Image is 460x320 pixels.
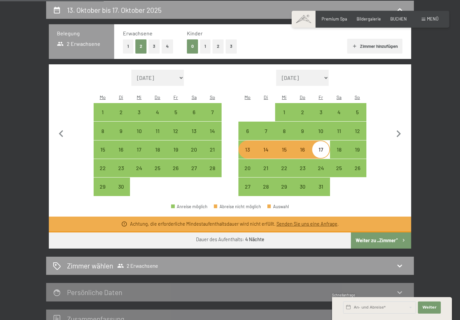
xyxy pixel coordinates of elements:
div: Fri Sep 05 2025 [167,103,185,121]
div: Fri Oct 03 2025 [311,103,330,121]
div: 5 [349,109,366,126]
div: 8 [94,128,111,145]
div: Anreise möglich [275,159,293,177]
div: Mon Sep 15 2025 [94,140,112,159]
div: 9 [112,128,129,145]
div: 9 [294,128,311,145]
span: Schnellanfrage [332,293,355,297]
div: 14 [258,147,274,164]
div: Anreise möglich [185,140,203,159]
div: Fri Sep 19 2025 [167,140,185,159]
div: Anreise möglich [348,103,366,121]
div: Mon Oct 20 2025 [238,159,257,177]
h2: 13. Oktober bis 17. Oktober 2025 [67,6,162,14]
div: Anreise möglich [257,122,275,140]
div: Tue Sep 23 2025 [112,159,130,177]
div: Anreise möglich [130,159,148,177]
button: 3 [226,39,237,53]
div: Sun Sep 07 2025 [203,103,221,121]
div: 29 [276,184,293,201]
div: 10 [312,128,329,145]
div: 17 [312,147,329,164]
div: 1 [276,109,293,126]
div: 4 [149,109,166,126]
span: 2 Erwachsene [117,262,158,269]
div: 3 [131,109,147,126]
div: Wed Oct 22 2025 [275,159,293,177]
div: Thu Sep 04 2025 [149,103,167,121]
div: Sun Oct 05 2025 [348,103,366,121]
div: Sun Sep 28 2025 [203,159,221,177]
div: Anreise möglich [257,178,275,196]
div: Anreise möglich [293,178,311,196]
span: Bildergalerie [357,16,381,22]
div: Anreise möglich [293,103,311,121]
div: Anreise möglich [94,159,112,177]
div: Sun Oct 26 2025 [348,159,366,177]
div: Anreise möglich [348,140,366,159]
div: Dauer des Aufenthalts: [196,236,264,243]
div: 19 [349,147,366,164]
div: Mon Sep 01 2025 [94,103,112,121]
abbr: Freitag [173,94,178,100]
div: 23 [112,165,129,182]
div: 4 [331,109,348,126]
div: Anreise nicht möglich [275,140,293,159]
h3: Belegung [57,30,106,37]
div: 7 [258,128,274,145]
div: Anreise möglich [238,140,257,159]
div: Anreise möglich [112,159,130,177]
div: 27 [186,165,202,182]
span: 2 Erwachsene [57,40,100,47]
abbr: Samstag [192,94,197,100]
div: Mon Oct 13 2025 [238,140,257,159]
b: 4 Nächte [245,236,264,242]
div: Fri Oct 24 2025 [311,159,330,177]
h2: Persönliche Daten [67,288,122,296]
div: 23 [294,165,311,182]
div: Achtung, die erforderliche Mindestaufenthaltsdauer wird nicht erfüllt. . [130,221,339,227]
div: Anreise möglich [94,103,112,121]
div: Anreise möglich [112,178,130,196]
abbr: Mittwoch [282,94,287,100]
div: 2 [112,109,129,126]
div: 24 [131,165,147,182]
div: Tue Oct 14 2025 [257,140,275,159]
div: Anreise möglich [149,103,167,121]
div: Sun Oct 19 2025 [348,140,366,159]
div: 7 [204,109,221,126]
div: Anreise möglich [348,122,366,140]
div: Mon Oct 27 2025 [238,178,257,196]
div: 15 [94,147,111,164]
div: Sat Sep 27 2025 [185,159,203,177]
div: Fri Sep 26 2025 [167,159,185,177]
div: 16 [294,147,311,164]
span: Einwilligung Marketing* [165,176,220,183]
div: Anreise möglich [311,103,330,121]
div: Anreise möglich [311,122,330,140]
div: Fri Oct 31 2025 [311,178,330,196]
div: Sat Oct 11 2025 [330,122,348,140]
div: 18 [331,147,348,164]
div: Sun Oct 12 2025 [348,122,366,140]
button: 3 [149,39,160,53]
div: Anreise möglich [167,122,185,140]
div: 15 [276,147,293,164]
div: Thu Oct 23 2025 [293,159,311,177]
div: Anreise möglich [185,122,203,140]
div: Anreise möglich [112,103,130,121]
div: 6 [186,109,202,126]
div: Thu Oct 16 2025 [293,140,311,159]
div: Anreise möglich [293,140,311,159]
div: Anreise möglich [149,159,167,177]
button: 2 [135,39,146,53]
div: 6 [239,128,256,145]
div: 12 [167,128,184,145]
div: Fri Oct 17 2025 [311,140,330,159]
div: Tue Sep 30 2025 [112,178,130,196]
abbr: Sonntag [355,94,360,100]
div: Anreise möglich [149,140,167,159]
button: 2 [212,39,224,53]
div: Mon Sep 08 2025 [94,122,112,140]
div: 14 [204,128,221,145]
